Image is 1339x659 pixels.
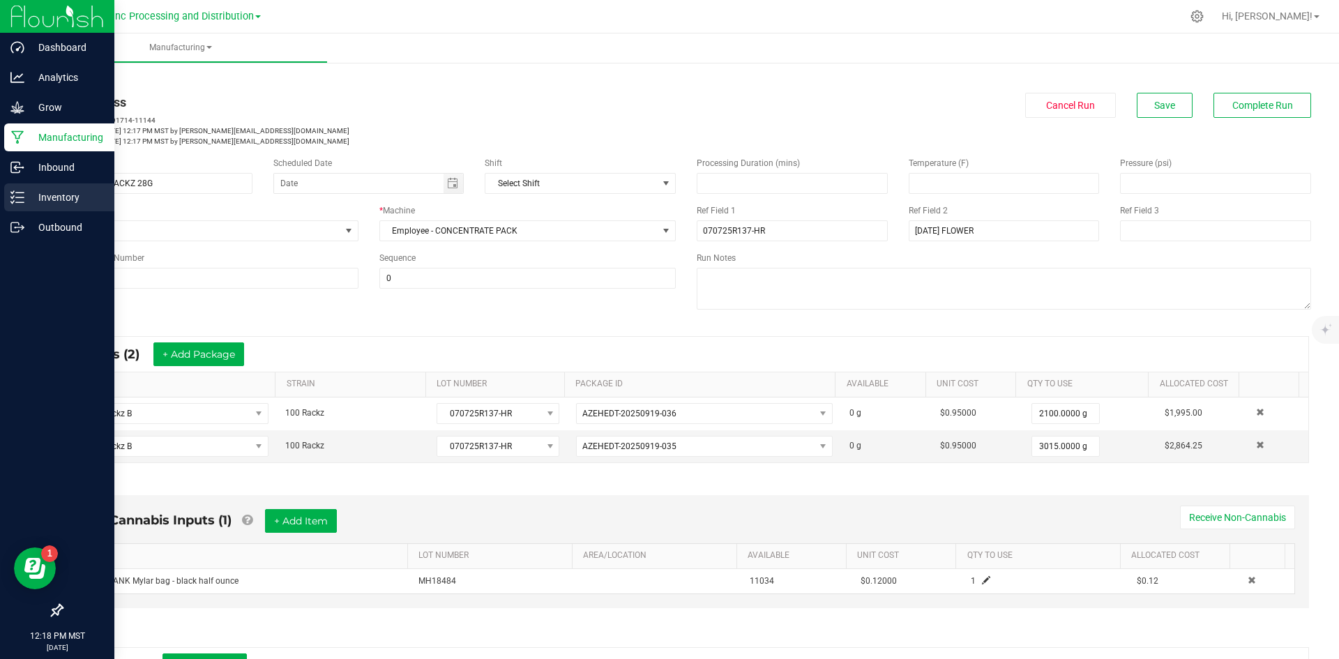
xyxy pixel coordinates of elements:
[582,441,676,451] span: AZEHEDT-20250919-035
[857,550,951,561] a: Unit CostSortable
[418,576,456,586] span: MH18484
[444,174,464,193] span: Toggle calendar
[849,408,854,418] span: 0
[61,126,676,136] p: [DATE] 12:17 PM MST by [PERSON_NAME][EMAIL_ADDRESS][DOMAIN_NAME]
[1137,576,1158,586] span: $0.12
[6,630,108,642] p: 12:18 PM MST
[1165,408,1202,418] span: $1,995.00
[847,379,921,390] a: AVAILABLESortable
[1241,550,1280,561] a: Sortable
[967,550,1115,561] a: QTY TO USESortable
[750,576,774,586] span: 11034
[1165,441,1202,450] span: $2,864.25
[582,409,676,418] span: AZEHEDT-20250919-036
[485,174,658,193] span: Select Shift
[576,403,833,424] span: NO DATA FOUND
[380,221,658,241] span: Employee - CONCENTRATE PACK
[24,219,108,236] p: Outbound
[73,404,250,423] span: 100 Rackz B
[1213,93,1311,118] button: Complete Run
[10,190,24,204] inline-svg: Inventory
[861,576,897,586] span: $0.12000
[940,408,976,418] span: $0.95000
[24,69,108,86] p: Analytics
[86,576,239,586] span: OLD BLANK Mylar bag - black half ounce
[273,158,332,168] span: Scheduled Date
[583,550,731,561] a: AREA/LOCATIONSortable
[1188,10,1206,23] div: Manage settings
[24,99,108,116] p: Grow
[153,342,244,366] button: + Add Package
[10,130,24,144] inline-svg: Manufacturing
[24,39,108,56] p: Dashboard
[78,347,153,362] span: Inputs (2)
[6,642,108,653] p: [DATE]
[1180,506,1295,529] button: Receive Non-Cannabis
[485,158,502,168] span: Shift
[73,403,268,424] span: NO DATA FOUND
[242,513,252,528] a: Add Non-Cannabis items that were also consumed in the run (e.g. gloves and packaging); Also add N...
[437,404,541,423] span: 070725R137-HR
[1025,93,1116,118] button: Cancel Run
[1160,379,1234,390] a: Allocated CostSortable
[1120,206,1159,215] span: Ref Field 3
[849,441,854,450] span: 0
[576,436,833,457] span: NO DATA FOUND
[379,253,416,263] span: Sequence
[75,379,270,390] a: ITEMSortable
[1154,100,1175,111] span: Save
[1046,100,1095,111] span: Cancel Run
[62,221,340,241] span: None
[41,545,58,562] iframe: Resource center unread badge
[77,513,232,528] span: Non-Cannabis Inputs (1)
[697,253,736,263] span: Run Notes
[971,576,976,586] span: 1
[61,93,676,112] div: In Progress
[485,173,676,194] span: NO DATA FOUND
[10,220,24,234] inline-svg: Outbound
[856,441,861,450] span: g
[1222,10,1312,22] span: Hi, [PERSON_NAME]!
[437,379,559,390] a: LOT NUMBERSortable
[697,206,736,215] span: Ref Field 1
[285,441,324,450] span: 100 Rackz
[856,408,861,418] span: g
[274,174,444,193] input: Date
[937,379,1011,390] a: Unit CostSortable
[697,158,800,168] span: Processing Duration (mins)
[285,408,324,418] span: 100 Rackz
[61,115,676,126] p: MP-20250929191714-11144
[10,40,24,54] inline-svg: Dashboard
[940,441,976,450] span: $0.95000
[1137,93,1193,118] button: Save
[265,509,337,533] button: + Add Item
[1131,550,1225,561] a: Allocated CostSortable
[10,160,24,174] inline-svg: Inbound
[40,10,254,22] span: Globe Farmacy Inc Processing and Distribution
[73,437,250,456] span: 100 Rackz B
[10,70,24,84] inline-svg: Analytics
[24,159,108,176] p: Inbound
[33,42,327,54] span: Manufacturing
[73,436,268,457] span: NO DATA FOUND
[14,547,56,589] iframe: Resource center
[1232,100,1293,111] span: Complete Run
[33,33,327,63] a: Manufacturing
[909,158,969,168] span: Temperature (F)
[748,550,841,561] a: AVAILABLESortable
[575,379,830,390] a: PACKAGE IDSortable
[909,206,948,215] span: Ref Field 2
[287,379,421,390] a: STRAINSortable
[24,129,108,146] p: Manufacturing
[89,550,402,561] a: ITEMSortable
[383,206,415,215] span: Machine
[1120,158,1172,168] span: Pressure (psi)
[437,437,541,456] span: 070725R137-HR
[1027,379,1143,390] a: QTY TO USESortable
[61,136,676,146] p: [DATE] 12:17 PM MST by [PERSON_NAME][EMAIL_ADDRESS][DOMAIN_NAME]
[418,550,566,561] a: LOT NUMBERSortable
[1250,379,1294,390] a: Sortable
[24,189,108,206] p: Inventory
[10,100,24,114] inline-svg: Grow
